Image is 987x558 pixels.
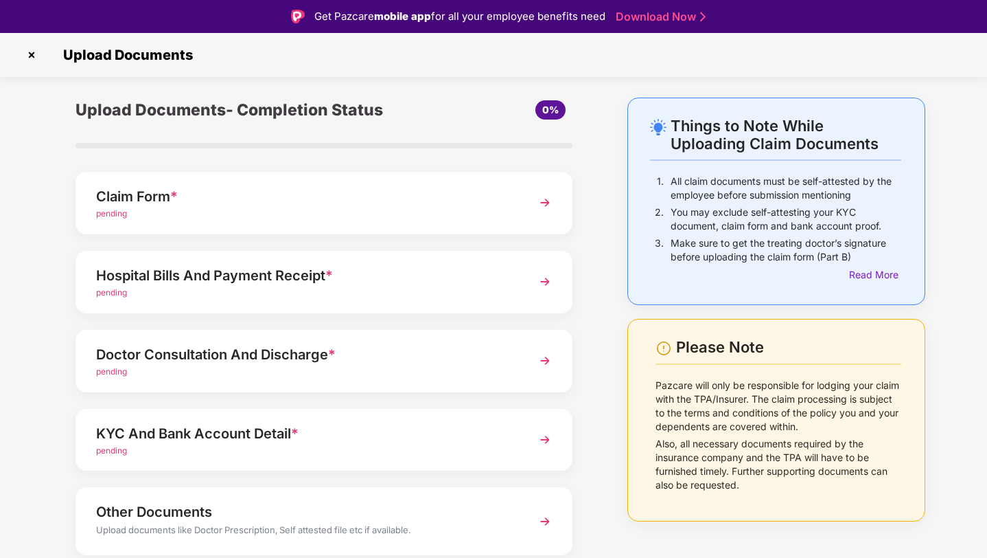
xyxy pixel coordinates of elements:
[76,98,407,122] div: Upload Documents- Completion Status
[671,117,901,153] div: Things to Note While Uploading Claim Documents
[374,10,431,23] strong: mobile app
[657,175,664,202] p: 1.
[96,344,513,366] div: Doctor Consultation And Discharge
[849,267,901,282] div: Read More
[96,208,127,219] span: pending
[96,186,513,208] div: Claim Form
[533,269,557,294] img: svg+xml;base64,PHN2ZyBpZD0iTmV4dCIgeG1sbnM9Imh0dHA6Ly93d3cudzMub3JnLzIwMDAvc3ZnIiB3aWR0aD0iMzYiIG...
[96,445,127,456] span: pending
[700,10,706,24] img: Stroke
[533,427,557,452] img: svg+xml;base64,PHN2ZyBpZD0iTmV4dCIgeG1sbnM9Imh0dHA6Ly93d3cudzMub3JnLzIwMDAvc3ZnIiB3aWR0aD0iMzYiIG...
[533,190,557,215] img: svg+xml;base64,PHN2ZyBpZD0iTmV4dCIgeG1sbnM9Imh0dHA6Ly93d3cudzMub3JnLzIwMDAvc3ZnIiB3aWR0aD0iMzYiIG...
[671,205,901,233] p: You may exclude self-attesting your KYC document, claim form and bank account proof.
[49,47,200,63] span: Upload Documents
[655,437,901,492] p: Also, all necessary documents required by the insurance company and the TPA will have to be furni...
[291,10,305,23] img: Logo
[314,8,605,25] div: Get Pazcare for all your employee benefits need
[96,523,513,541] div: Upload documents like Doctor Prescription, Self attested file etc if available.
[96,366,127,377] span: pending
[616,10,701,24] a: Download Now
[533,509,557,534] img: svg+xml;base64,PHN2ZyBpZD0iTmV4dCIgeG1sbnM9Imh0dHA6Ly93d3cudzMub3JnLzIwMDAvc3ZnIiB3aWR0aD0iMzYiIG...
[96,265,513,287] div: Hospital Bills And Payment Receipt
[671,236,901,264] p: Make sure to get the treating doctor’s signature before uploading the claim form (Part B)
[533,348,557,373] img: svg+xml;base64,PHN2ZyBpZD0iTmV4dCIgeG1sbnM9Imh0dHA6Ly93d3cudzMub3JnLzIwMDAvc3ZnIiB3aWR0aD0iMzYiIG...
[676,338,901,357] div: Please Note
[655,379,901,434] p: Pazcare will only be responsible for lodging your claim with the TPA/Insurer. The claim processin...
[96,287,127,298] span: pending
[655,236,664,264] p: 3.
[671,175,901,202] p: All claim documents must be self-attested by the employee before submission mentioning
[655,340,672,357] img: svg+xml;base64,PHN2ZyBpZD0iV2FybmluZ18tXzI0eDI0IiBkYXRhLW5hbWU9Ildhcm5pbmcgLSAyNHgyNCIgeG1sbnM9Im...
[650,119,666,135] img: svg+xml;base64,PHN2ZyB4bWxucz0iaHR0cDovL3d3dy53My5vcmcvMjAwMC9zdmciIHdpZHRoPSIyNC4wOTMiIGhlaWdodD...
[542,104,559,115] span: 0%
[655,205,664,233] p: 2.
[96,501,513,523] div: Other Documents
[96,423,513,445] div: KYC And Bank Account Detail
[21,44,43,66] img: svg+xml;base64,PHN2ZyBpZD0iQ3Jvc3MtMzJ4MzIiIHhtbG5zPSJodHRwOi8vd3d3LnczLm9yZy8yMDAwL3N2ZyIgd2lkdG...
